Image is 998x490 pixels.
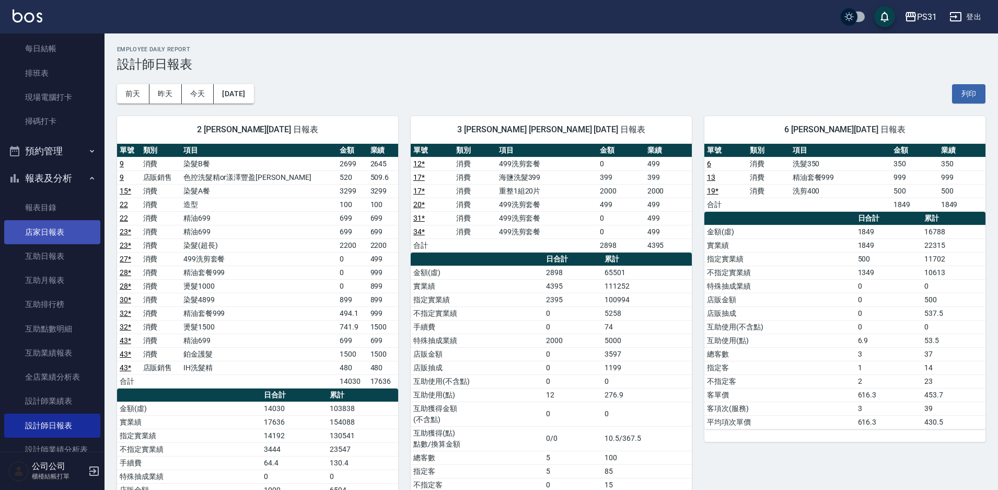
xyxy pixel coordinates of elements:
td: 499洗剪套餐 [496,225,598,238]
td: 499 [368,252,398,266]
td: 1849 [855,238,922,252]
td: 3444 [261,442,327,456]
a: 互助排行榜 [4,292,100,316]
td: 0 [597,211,644,225]
td: 互助使用(點) [704,334,855,347]
td: 494.1 [337,306,367,320]
td: 店販抽成 [411,361,543,374]
table: a dense table [411,144,692,253]
td: 17636 [261,415,327,429]
td: 消費 [141,225,181,238]
td: 499 [645,198,692,211]
td: 509.6 [368,170,398,184]
td: 499洗剪套餐 [496,211,598,225]
a: 互助日報表 [4,244,100,268]
td: 0 [543,361,602,374]
td: 2000 [645,184,692,198]
td: 64.4 [261,456,327,470]
td: 480 [337,361,367,374]
td: 699 [368,225,398,238]
th: 累計 [602,253,692,266]
td: 999 [938,170,985,184]
td: 互助獲得(點) 點數/換算金額 [411,426,543,451]
td: 85 [602,464,692,478]
td: 0 [597,157,644,170]
td: 造型 [181,198,337,211]
td: 店販銷售 [141,361,181,374]
td: 不指定實業績 [704,266,855,279]
td: 染髮A餐 [181,184,337,198]
td: 指定實業績 [704,252,855,266]
td: 洗剪400 [790,184,891,198]
td: 精油699 [181,334,337,347]
td: 實業績 [411,279,543,293]
td: 130541 [327,429,398,442]
td: 616.3 [855,388,922,402]
td: 2 [855,374,922,388]
td: 實業績 [117,415,261,429]
td: 100 [368,198,398,211]
td: 0 [261,470,327,483]
button: 今天 [182,84,214,104]
td: 消費 [141,293,181,306]
th: 項目 [790,144,891,157]
td: 0 [602,402,692,426]
h2: Employee Daily Report [117,46,985,53]
td: 精油套餐999 [790,170,891,184]
span: 2 [PERSON_NAME][DATE] 日報表 [130,124,386,135]
td: 1349 [855,266,922,279]
td: 0/0 [543,426,602,451]
th: 類別 [141,144,181,157]
td: 消費 [141,279,181,293]
td: 0 [602,374,692,388]
td: 17636 [368,374,398,388]
td: 1500 [368,347,398,361]
td: 5258 [602,306,692,320]
a: 9 [120,173,124,181]
td: 100994 [602,293,692,306]
td: 699 [368,334,398,347]
th: 累計 [327,389,398,402]
td: 899 [337,293,367,306]
button: save [874,6,895,27]
th: 金額 [597,144,644,157]
td: 1500 [368,320,398,334]
td: 染髮(超長) [181,238,337,252]
td: 消費 [141,252,181,266]
td: 消費 [454,170,496,184]
a: 設計師業績分析表 [4,438,100,462]
a: 設計師日報表 [4,414,100,438]
td: 鉑金護髮 [181,347,337,361]
td: 1 [855,361,922,374]
td: 23 [922,374,985,388]
td: 499洗剪套餐 [496,157,598,170]
td: 12 [543,388,602,402]
a: 互助業績報表 [4,341,100,365]
td: 37 [922,347,985,361]
td: 699 [337,225,367,238]
button: PS31 [900,6,941,28]
td: 899 [368,293,398,306]
td: 消費 [141,198,181,211]
td: 消費 [141,266,181,279]
td: 500 [855,252,922,266]
table: a dense table [704,212,985,429]
td: 350 [891,157,938,170]
td: 精油套餐999 [181,266,337,279]
a: 互助點數明細 [4,317,100,341]
td: 111252 [602,279,692,293]
td: 消費 [141,347,181,361]
td: 6.9 [855,334,922,347]
td: 客單價 [704,388,855,402]
td: 3 [855,347,922,361]
h5: 公司公司 [32,461,85,472]
td: 399 [645,170,692,184]
td: 1199 [602,361,692,374]
a: 22 [120,214,128,222]
td: 精油699 [181,211,337,225]
th: 日合計 [543,253,602,266]
td: 0 [922,279,985,293]
td: 金額(虛) [411,266,543,279]
td: 店販抽成 [704,306,855,320]
td: 65501 [602,266,692,279]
